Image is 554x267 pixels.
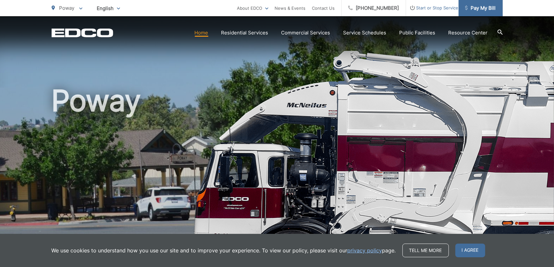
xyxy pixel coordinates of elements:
a: privacy policy [348,247,382,254]
p: We use cookies to understand how you use our site and to improve your experience. To view our pol... [52,247,396,254]
span: English [92,3,125,14]
a: Contact Us [312,4,335,12]
a: Tell me more [402,244,449,257]
span: Poway [59,5,75,11]
a: EDCD logo. Return to the homepage. [52,28,113,37]
a: Commercial Services [281,29,330,37]
span: Pay My Bill [465,4,496,12]
a: Public Facilities [400,29,436,37]
a: News & Events [275,4,306,12]
span: I agree [455,244,485,257]
a: Home [195,29,208,37]
a: About EDCO [237,4,268,12]
a: Residential Services [221,29,268,37]
a: Service Schedules [343,29,387,37]
a: Resource Center [449,29,488,37]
